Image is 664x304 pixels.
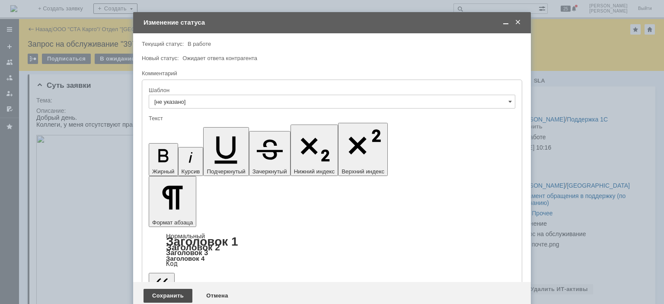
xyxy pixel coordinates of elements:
[178,147,204,176] button: Курсив
[166,242,220,252] a: Заголовок 2
[3,31,126,38] div: Необходимо перезайти в базу
[290,125,338,176] button: Нижний индекс
[166,235,238,248] a: Заголовок 1
[9,146,182,152] span: Email отправителя: [PERSON_NAME][EMAIL_ADDRESS][DOMAIN_NAME]
[342,168,384,175] span: Верхний индекс
[144,19,522,26] div: Изменение статуса
[252,168,287,175] span: Зачеркнутый
[207,168,245,175] span: Подчеркнутый
[166,255,204,262] a: Заголовок 4
[294,168,335,175] span: Нижний индекс
[166,260,178,268] a: Код
[166,232,205,240] a: Нормальный
[152,168,175,175] span: Жирный
[166,249,208,256] a: Заголовок 3
[149,87,514,93] div: Шаблон
[338,123,388,176] button: Верхний индекс
[514,19,522,26] span: Закрыть
[501,19,510,26] span: Свернуть (Ctrl + M)
[149,273,175,302] button: Цитата
[249,131,290,176] button: Зачеркнутый
[142,70,520,78] div: Комментарий
[142,55,179,61] label: Новый статус:
[149,233,515,267] div: Формат абзаца
[142,41,184,47] label: Текущий статус:
[203,127,249,176] button: Подчеркнутый
[182,55,257,61] span: Ожидает ответа контрагента
[149,143,178,176] button: Жирный
[188,41,211,47] span: В работе
[3,10,126,31] div: Внесены изменения в отчет, стали доступны параметры формирования отчета в настройках рассылки
[3,3,126,10] div: ​Добрый день
[3,45,126,59] div: ​Можете настроить сами или указать список получателей отчета
[152,219,193,226] span: Формат абзаца
[149,176,196,227] button: Формат абзаца
[149,115,514,121] div: Текст
[182,168,200,175] span: Курсив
